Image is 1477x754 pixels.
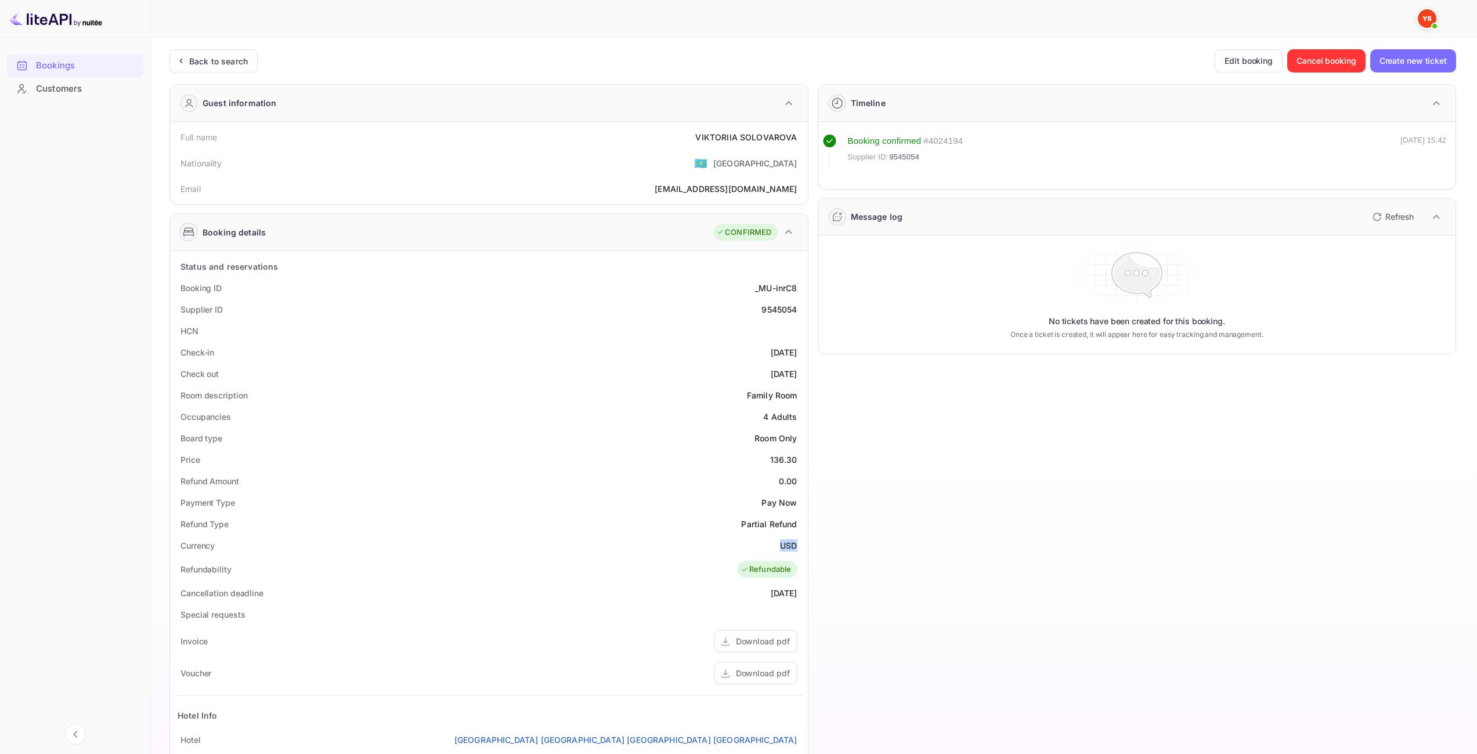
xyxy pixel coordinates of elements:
[180,734,201,746] div: Hotel
[180,587,263,599] div: Cancellation deadline
[848,151,889,163] span: Supplier ID:
[754,432,797,444] div: Room Only
[1400,135,1446,168] div: [DATE] 15:42
[180,346,214,358] div: Check-in
[1366,208,1418,226] button: Refresh
[180,260,278,273] div: Status and reservations
[761,496,797,509] div: Pay Now
[203,97,277,109] div: Guest information
[761,303,797,316] div: 9545054
[1215,49,1283,72] button: Edit booking
[1385,211,1414,223] p: Refresh
[771,368,797,380] div: [DATE]
[180,496,235,509] div: Payment Type
[736,667,790,679] div: Download pdf
[180,518,229,530] div: Refund Type
[180,667,211,679] div: Voucher
[7,78,143,99] a: Customers
[716,227,771,238] div: CONFIRMED
[180,183,201,195] div: Email
[964,329,1309,340] p: Once a ticket is created, it will appear here for easy tracking and management.
[203,226,266,238] div: Booking details
[7,55,143,77] div: Bookings
[180,411,231,423] div: Occupancies
[180,475,239,487] div: Refund Amount
[1370,49,1456,72] button: Create new ticket
[189,56,248,66] ya-tr-span: Back to search
[1287,49,1366,72] button: Cancel booking
[1049,316,1225,327] p: No tickets have been created for this booking.
[655,183,797,195] div: [EMAIL_ADDRESS][DOMAIN_NAME]
[923,135,963,148] div: # 4024194
[771,587,797,599] div: [DATE]
[889,151,919,163] span: 9545054
[180,282,222,294] div: Booking ID
[1380,54,1447,68] ya-tr-span: Create new ticket
[763,411,797,423] div: 4 Adults
[747,389,797,401] div: Family Room
[180,368,219,380] div: Check out
[1418,9,1436,28] img: Yandex Support
[36,82,82,96] ya-tr-span: Customers
[65,724,86,745] button: Collapse navigation
[180,635,208,647] div: Invoice
[848,135,922,148] div: Booking confirmed
[694,153,707,173] span: United States
[779,475,797,487] div: 0.00
[741,564,792,575] div: Refundable
[454,734,797,746] a: [GEOGRAPHIC_DATA] [GEOGRAPHIC_DATA] [GEOGRAPHIC_DATA] [GEOGRAPHIC_DATA]
[180,608,245,621] div: Special requests
[695,131,797,143] div: VIKTORIIA SOLOVAROVA
[1225,54,1273,68] ya-tr-span: Edit booking
[180,539,215,552] div: Currency
[736,635,790,647] div: Download pdf
[180,131,217,143] div: Full name
[178,709,218,722] div: Hotel Info
[851,97,886,109] div: Timeline
[713,157,797,169] div: [GEOGRAPHIC_DATA]
[851,211,903,223] div: Message log
[180,325,198,337] div: HCN
[9,9,102,28] img: LiteAPI logo
[7,78,143,100] div: Customers
[771,346,797,358] div: [DATE]
[180,454,200,466] div: Price
[180,432,222,444] div: Board type
[755,282,797,294] div: _MU-inrC8
[780,539,797,552] div: USD
[180,389,247,401] div: Room description
[180,303,223,316] div: Supplier ID
[7,55,143,76] a: Bookings
[180,563,232,575] div: Refundability
[770,454,797,466] div: 136.30
[180,157,222,169] div: Nationality
[36,59,75,72] ya-tr-span: Bookings
[741,518,797,530] div: Partial Refund
[1297,54,1356,68] ya-tr-span: Cancel booking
